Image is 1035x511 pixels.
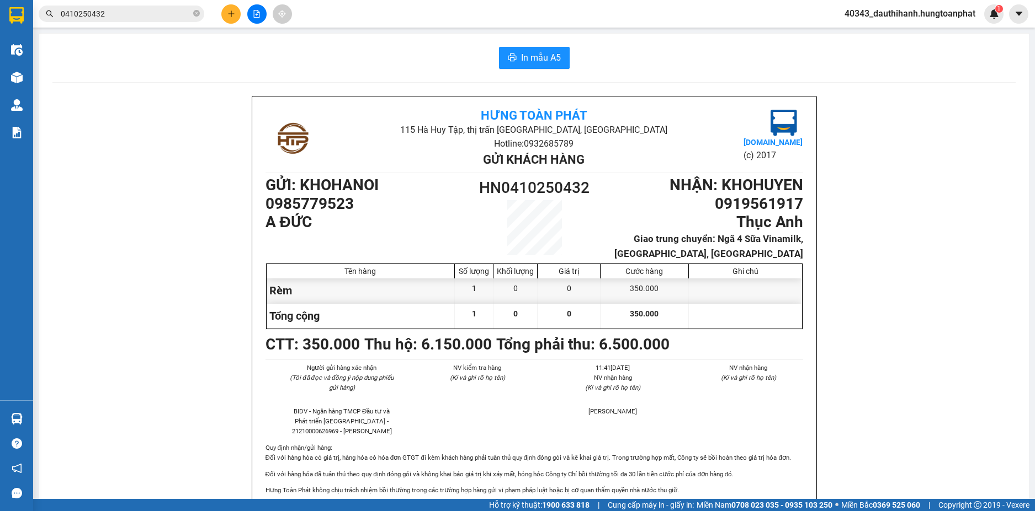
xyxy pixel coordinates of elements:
span: | [598,499,599,511]
span: 350.000 [630,309,659,318]
span: close-circle [193,9,200,19]
span: 1 [997,5,1001,13]
img: logo.jpg [266,110,321,165]
li: NV nhận hàng [559,373,668,383]
span: file-add [253,10,261,18]
button: aim [273,4,292,24]
h1: Thục Anh [601,213,803,232]
b: Thu hộ: 6.150.000 [364,335,492,353]
span: 0 [567,309,571,318]
img: icon-new-feature [989,9,999,19]
span: aim [278,10,286,18]
span: Miền Nam [697,499,832,511]
li: Người gửi hàng xác nhận [288,363,397,373]
span: caret-down [1014,9,1024,19]
sup: 1 [995,5,1003,13]
i: (Tôi đã đọc và đồng ý nộp dung phiếu gửi hàng) [290,374,394,391]
div: Tên hàng [269,267,452,276]
li: NV nhận hàng [694,363,803,373]
span: notification [12,463,22,474]
span: Cung cấp máy in - giấy in: [608,499,694,511]
li: NV kiểm tra hàng [423,363,532,373]
strong: 0708 023 035 - 0935 103 250 [731,501,832,509]
b: CTT : 350.000 [266,335,360,353]
h1: 0985779523 [266,195,467,213]
div: 0 [538,278,601,303]
span: plus [227,10,235,18]
span: search [46,10,54,18]
h1: A ĐỨC [266,213,467,232]
div: Ghi chú [692,267,799,276]
img: logo-vxr [9,7,24,24]
div: Giá trị [540,267,597,276]
span: 1 [472,309,476,318]
span: | [928,499,930,511]
li: BIDV - Ngân hàng TMCP Đầu tư và Phát triển [GEOGRAPHIC_DATA] - 21210000626969 - [PERSON_NAME] [288,406,397,436]
button: printerIn mẫu A5 [499,47,570,69]
p: Đối với hàng hóa đã tuân thủ theo quy định đóng gói và không khai báo giá trị khi xảy mất, hỏng h... [266,469,803,479]
div: Cước hàng [603,267,685,276]
b: NHẬN : KHOHUYEN [670,176,803,194]
b: Giao trung chuyển: Ngã 4 Sữa Vinamilk, [GEOGRAPHIC_DATA], [GEOGRAPHIC_DATA] [614,233,803,259]
div: Số lượng [458,267,490,276]
b: [DOMAIN_NAME] [744,138,803,147]
i: (Kí và ghi rõ họ tên) [450,374,505,381]
h1: 0919561917 [601,195,803,213]
span: ⚪️ [835,503,838,507]
p: Đối với hàng hóa có giá trị, hàng hóa có hóa đơn GTGT đi kèm khách hàng phải tuân thủ quy định đó... [266,453,803,462]
b: Gửi khách hàng [483,153,585,166]
img: solution-icon [11,127,23,138]
span: 40343_dauthihanh.hungtoanphat [836,7,984,20]
span: question-circle [12,438,22,449]
button: plus [221,4,241,24]
li: (c) 2017 [744,148,803,162]
span: Tổng cộng [269,309,320,322]
img: logo.jpg [771,110,797,136]
strong: 0369 525 060 [873,501,920,509]
div: Rèm [267,278,455,303]
img: warehouse-icon [11,99,23,111]
p: Hưng Toàn Phát không chịu trách nhiệm bồi thường trong các trường hợp hàng gửi vi phạm pháp luật ... [266,485,803,495]
span: close-circle [193,10,200,17]
li: 115 Hà Huy Tập, thị trấn [GEOGRAPHIC_DATA], [GEOGRAPHIC_DATA] [355,123,713,137]
span: Miền Bắc [841,499,920,511]
span: 0 [513,309,518,318]
i: (Kí và ghi rõ họ tên) [721,374,776,381]
strong: 1900 633 818 [542,501,590,509]
input: Tìm tên, số ĐT hoặc mã đơn [61,8,191,20]
img: warehouse-icon [11,413,23,424]
li: [PERSON_NAME] [559,406,668,416]
b: Tổng phải thu: 6.500.000 [496,335,670,353]
b: Hưng Toàn Phát [481,109,587,122]
h1: HN0410250432 [467,176,602,200]
img: warehouse-icon [11,72,23,83]
span: copyright [974,501,981,509]
img: warehouse-icon [11,44,23,56]
button: caret-down [1009,4,1028,24]
span: message [12,488,22,498]
li: Hotline: 0932685789 [355,137,713,150]
i: (Kí và ghi rõ họ tên) [585,384,640,391]
span: printer [508,53,517,63]
div: 350.000 [601,278,688,303]
div: 0 [493,278,538,303]
div: 1 [455,278,493,303]
li: 11:41[DATE] [559,363,668,373]
button: file-add [247,4,267,24]
b: GỬI : KHOHANOI [266,176,379,194]
div: Khối lượng [496,267,534,276]
span: Hỗ trợ kỹ thuật: [489,499,590,511]
span: In mẫu A5 [521,51,561,64]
